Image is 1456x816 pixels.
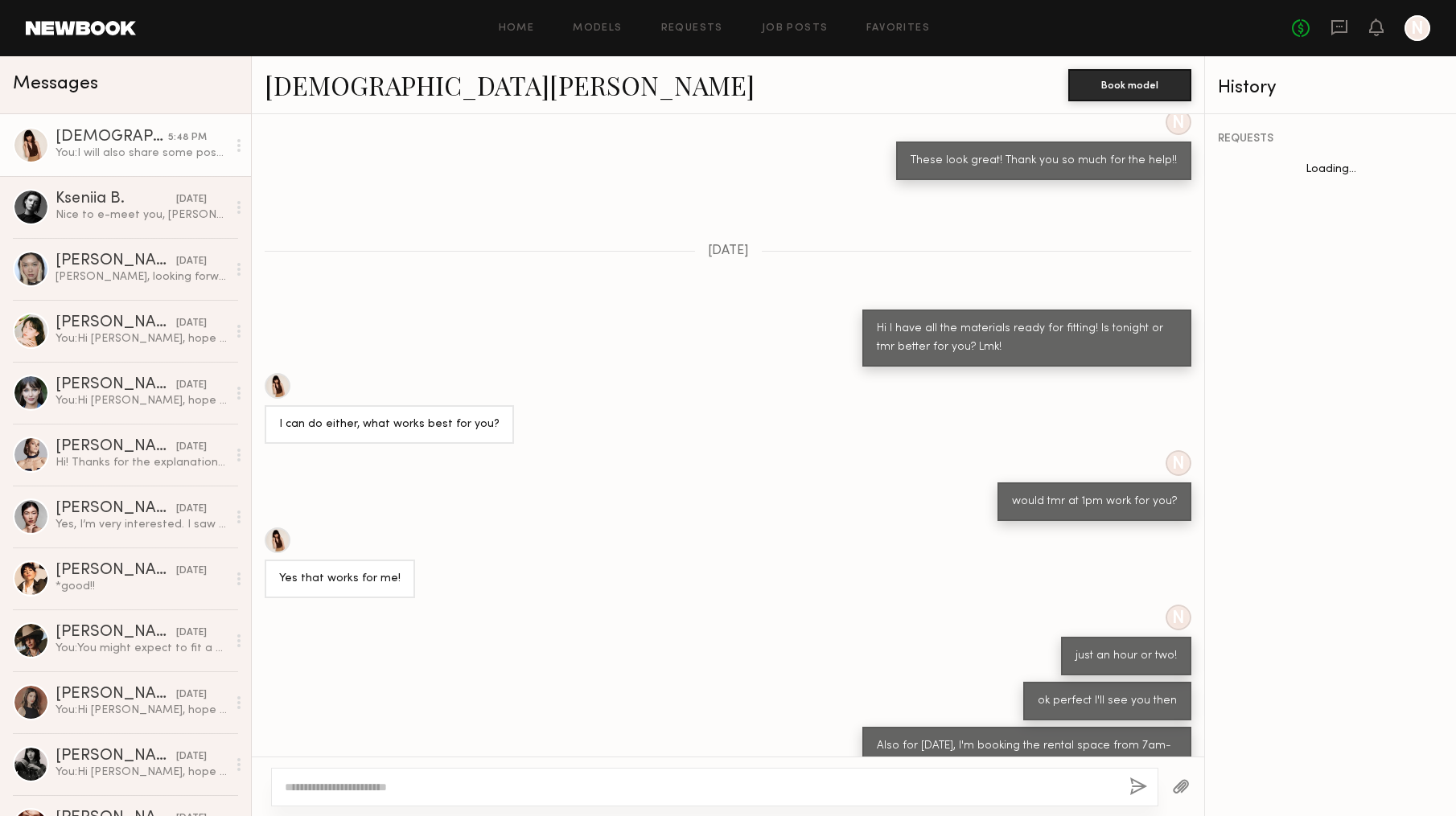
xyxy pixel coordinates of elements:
a: Favorites [866,23,930,34]
div: [PERSON_NAME] [56,748,176,765]
div: would tmr at 1pm work for you? [1012,493,1177,511]
div: 5:48 PM [168,130,207,146]
div: I can do either, what works best for you? [279,416,500,434]
div: [DATE] [176,564,207,579]
div: Loading... [1205,164,1456,175]
a: Book model [1068,77,1191,91]
div: [PERSON_NAME] [56,625,176,641]
div: [PERSON_NAME] [56,253,176,269]
div: Yes, I’m very interested. I saw your instagram and your work looks beautiful. [56,517,227,532]
div: [PERSON_NAME] [56,439,176,455]
div: [PERSON_NAME] [56,563,176,579]
a: [DEMOGRAPHIC_DATA][PERSON_NAME] [265,68,755,102]
div: *good!! [56,579,227,594]
div: These look great! Thank you so much for the help!! [911,152,1177,170]
a: Requests [661,23,723,34]
div: REQUESTS [1218,133,1443,145]
div: You: Hi [PERSON_NAME], hope you're doing well. I'm a womenswear fashion designer currently workin... [56,765,227,780]
span: Messages [13,75,98,93]
div: You: Hi [PERSON_NAME], hope you're doing well. I'm a womenswear fashion designer currently workin... [56,393,227,408]
div: [PERSON_NAME] [56,315,176,331]
a: Home [499,23,535,34]
div: [PERSON_NAME] [56,377,176,393]
div: [DATE] [176,192,207,207]
div: [DATE] [176,378,207,393]
div: Nice to e-meet you, [PERSON_NAME]! I’m currently in [GEOGRAPHIC_DATA], but I go back to LA pretty... [56,207,227,223]
div: ok perfect I'll see you then [1038,692,1177,711]
div: [DATE] [176,316,207,331]
div: You: Hi [PERSON_NAME], hope you're doing well. I'm a womenswear fashion designer currently workin... [56,703,227,718]
a: Job Posts [762,23,829,34]
div: History [1218,79,1443,97]
div: Yes that works for me! [279,570,401,588]
div: You: Hi [PERSON_NAME], hope you're doing well. I'm a womenswear fashion designer currently workin... [56,331,227,346]
div: Also for [DATE], I'm booking the rental space from 7am-7pm. This includes set up, meal, and clean... [877,737,1177,811]
div: Hi! Thanks for the explanation — that really helps. I’m interested! I just moved to Downtown, so ... [56,455,227,470]
div: [PERSON_NAME], looking forward to another chance! [56,269,227,285]
div: Kseniia B. [56,191,176,207]
div: You: I will also share some pose/expression/mood examples along [56,146,227,161]
div: [DATE] [176,625,207,641]
div: just an hour or two! [1076,647,1177,666]
div: [DEMOGRAPHIC_DATA][PERSON_NAME] [56,129,168,146]
a: N [1405,15,1430,41]
div: [DATE] [176,502,207,517]
div: [DATE] [176,687,207,703]
span: [DATE] [708,244,749,258]
button: Book model [1068,69,1191,101]
div: [DATE] [176,749,207,765]
div: [DATE] [176,440,207,455]
div: [PERSON_NAME] [56,501,176,517]
div: Hi I have all the materials ready for fitting! Is tonight or tmr better for you? Lmk! [877,320,1177,357]
div: [PERSON_NAME] [56,687,176,703]
div: You: You might expect to fit a total of 12-14 pieces at each round of fitting, instead of 28. Bec... [56,641,227,656]
a: Models [573,23,622,34]
div: [DATE] [176,254,207,269]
